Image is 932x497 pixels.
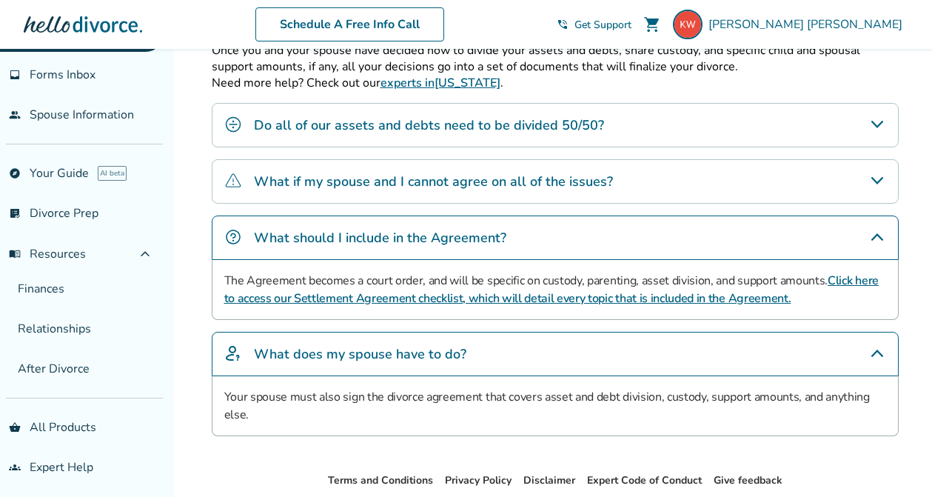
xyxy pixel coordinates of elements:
span: [PERSON_NAME] [PERSON_NAME] [708,16,908,33]
div: What if my spouse and I cannot agree on all of the issues? [212,159,899,204]
a: Schedule A Free Info Call [255,7,444,41]
img: What should I include in the Agreement? [224,228,242,246]
p: The Agreement becomes a court order, and will be specific on custody, parenting, asset division, ... [224,272,886,307]
img: Do all of our assets and debts need to be divided 50/50? [224,116,242,133]
span: list_alt_check [9,207,21,219]
h4: What should I include in the Agreement? [254,228,506,247]
div: What does my spouse have to do? [212,332,899,376]
a: phone_in_talkGet Support [557,18,631,32]
img: What if my spouse and I cannot agree on all of the issues? [224,172,242,190]
p: Your spouse must also sign the divorce agreement that covers asset and debt division, custody, su... [224,388,886,424]
span: Get Support [574,18,631,32]
p: Need more help? Check out our . [212,75,899,91]
span: expand_less [136,245,154,263]
li: Disclaimer [523,472,575,490]
span: explore [9,167,21,179]
span: inbox [9,69,21,81]
a: Expert Code of Conduct [587,473,702,487]
span: groups [9,461,21,473]
span: Resources [9,246,86,262]
div: What should I include in the Agreement? [212,216,899,260]
span: shopping_basket [9,421,21,433]
h4: What does my spouse have to do? [254,344,466,364]
span: menu_book [9,248,21,260]
span: shopping_cart [643,16,661,33]
li: Give feedback [714,472,782,490]
a: Click here to access our Settlement Agreement checklist, which will detail every topic that is in... [224,273,879,307]
h4: Do all of our assets and debts need to be divided 50/50? [254,116,604,135]
a: Privacy Policy [445,473,512,487]
img: kellygwilkinson@icloud.com [673,10,703,39]
span: people [9,109,21,121]
a: experts in[US_STATE] [380,75,500,91]
span: AI beta [98,166,127,181]
a: Terms and Conditions [328,473,433,487]
div: Do all of our assets and debts need to be divided 50/50? [212,103,899,147]
img: What does my spouse have to do? [224,344,242,362]
iframe: Chat Widget [858,426,932,497]
h4: What if my spouse and I cannot agree on all of the issues? [254,172,613,191]
span: phone_in_talk [557,19,569,30]
span: Forms Inbox [30,67,95,83]
p: Once you and your spouse have decided how to divide your assets and debts, share custody, and spe... [212,42,899,75]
